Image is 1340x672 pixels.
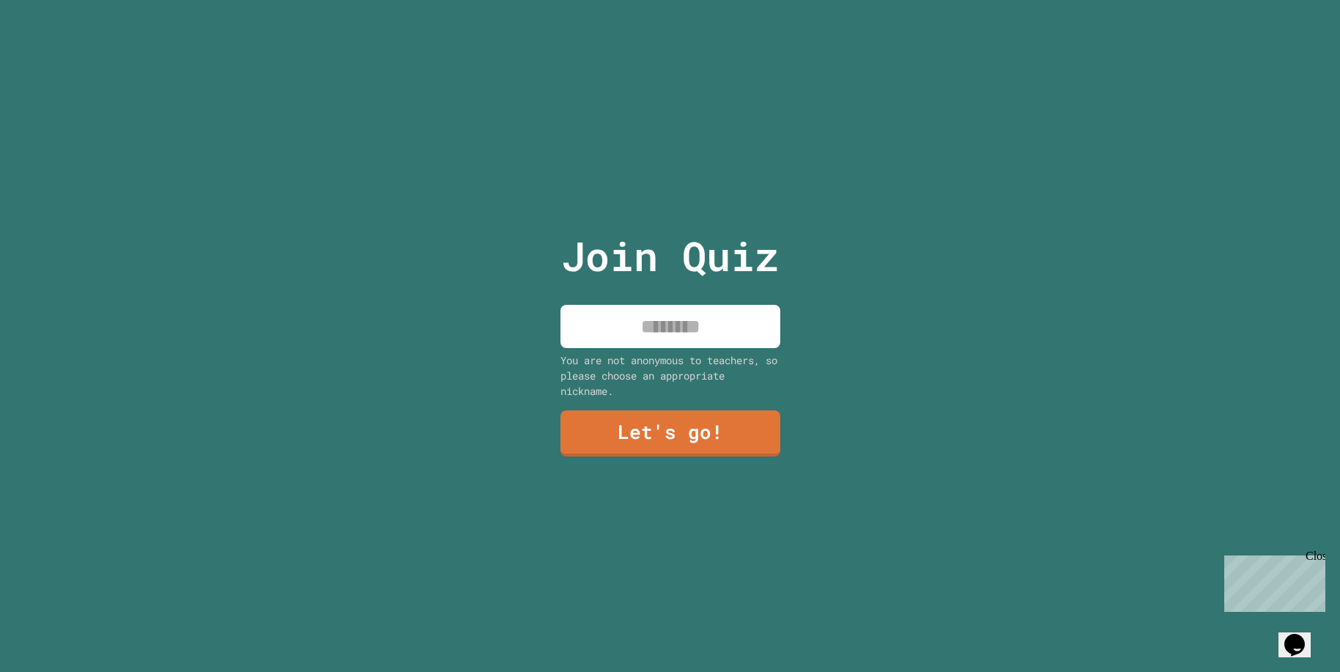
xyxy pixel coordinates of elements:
[1278,613,1325,657] iframe: chat widget
[1218,550,1325,612] iframe: chat widget
[6,6,101,93] div: Chat with us now!Close
[561,226,779,287] p: Join Quiz
[560,410,780,457] a: Let's go!
[560,352,780,399] div: You are not anonymous to teachers, so please choose an appropriate nickname.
